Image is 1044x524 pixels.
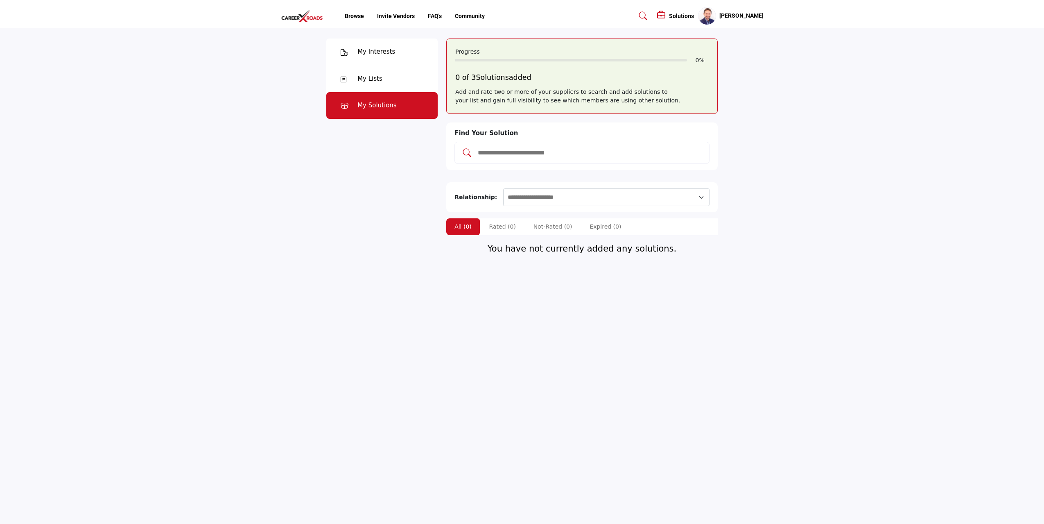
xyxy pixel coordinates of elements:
[481,218,524,235] li: Rated (0)
[428,13,442,19] a: FAQ's
[477,147,704,158] input: Add and rate your solutions
[455,13,485,19] a: Community
[446,218,480,235] li: All (0)
[581,218,629,235] li: Expired (0)
[525,218,581,235] li: Not-Rated (0)
[357,47,395,57] div: My Interests
[719,12,764,20] h5: [PERSON_NAME]
[631,9,653,23] a: Search
[454,129,518,138] label: Find Your Solution
[377,13,415,19] a: Invite Vendors
[698,7,716,25] button: Show hide supplier dropdown
[455,48,709,56] div: Progress
[455,88,709,105] div: Add and rate two or more of your suppliers to search and add solutions to your list and gain full...
[699,57,704,64] span: %
[281,9,328,23] img: site Logo
[476,73,508,82] span: Solutions
[454,194,497,200] b: Relationship:
[357,101,397,110] div: My Solutions
[455,73,709,82] h5: 0 of 3 added
[357,74,382,84] div: My Lists
[446,244,718,254] h4: You have not currently added any solutions.
[696,57,699,64] span: 0
[345,13,364,19] a: Browse
[669,12,694,20] h5: Solutions
[657,11,694,21] div: Solutions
